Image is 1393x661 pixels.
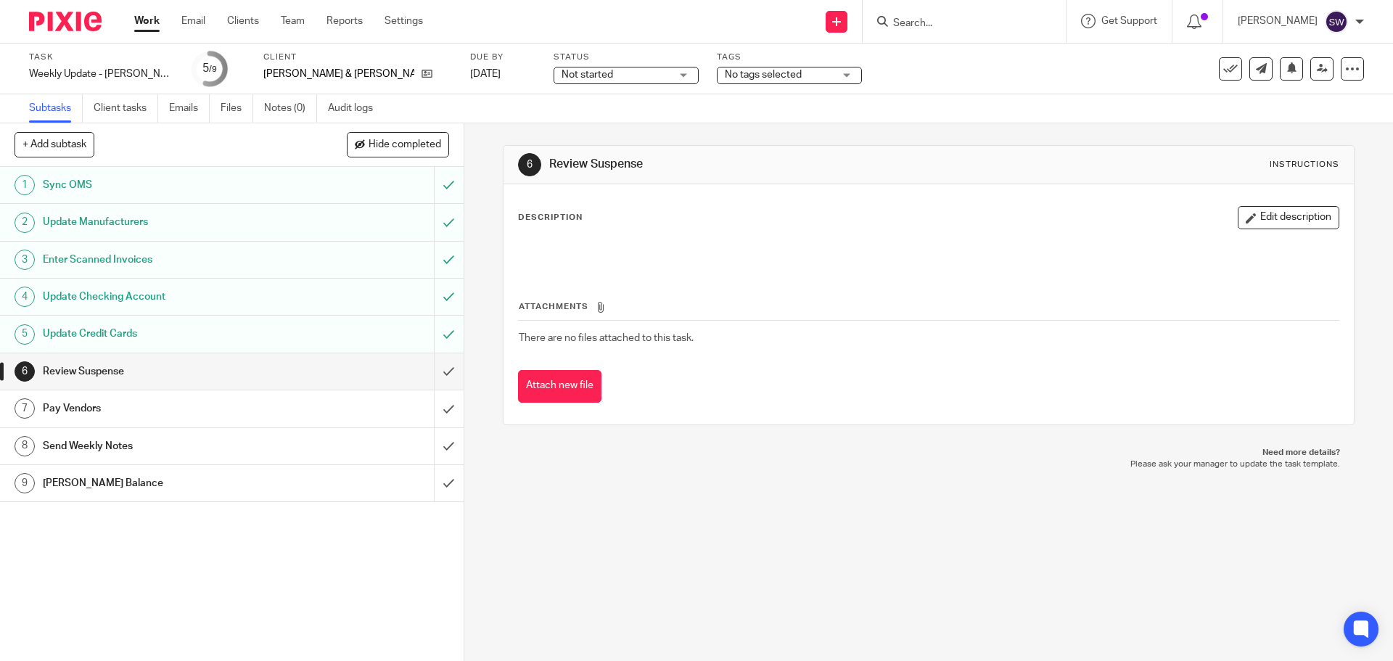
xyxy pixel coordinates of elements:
small: /9 [209,65,217,73]
div: 3 [15,250,35,270]
h1: Update Checking Account [43,286,294,308]
p: Description [518,212,583,223]
h1: Pay Vendors [43,398,294,419]
a: Reports [326,14,363,28]
span: Get Support [1101,16,1157,26]
label: Status [554,52,699,63]
h1: Update Credit Cards [43,323,294,345]
h1: Sync OMS [43,174,294,196]
h1: Update Manufacturers [43,211,294,233]
button: Edit description [1238,206,1339,229]
div: Instructions [1270,159,1339,171]
div: 6 [518,153,541,176]
input: Search [892,17,1022,30]
div: 7 [15,398,35,419]
p: Need more details? [517,447,1339,459]
a: Client tasks [94,94,158,123]
div: 6 [15,361,35,382]
button: + Add subtask [15,132,94,157]
span: [DATE] [470,69,501,79]
h1: Review Suspense [43,361,294,382]
a: Audit logs [328,94,384,123]
p: [PERSON_NAME] & [PERSON_NAME] [263,67,414,81]
div: 4 [15,287,35,307]
a: Notes (0) [264,94,317,123]
div: Weekly Update - [PERSON_NAME] [29,67,174,81]
h1: Review Suspense [549,157,960,172]
label: Client [263,52,452,63]
span: Attachments [519,303,588,311]
div: 5 [15,324,35,345]
a: Files [221,94,253,123]
label: Task [29,52,174,63]
h1: Send Weekly Notes [43,435,294,457]
button: Attach new file [518,370,601,403]
a: Team [281,14,305,28]
img: svg%3E [1325,10,1348,33]
h1: [PERSON_NAME] Balance [43,472,294,494]
a: Clients [227,14,259,28]
span: Not started [562,70,613,80]
label: Due by [470,52,535,63]
label: Tags [717,52,862,63]
div: 2 [15,213,35,233]
span: There are no files attached to this task. [519,333,694,343]
a: Email [181,14,205,28]
div: 8 [15,436,35,456]
div: 1 [15,175,35,195]
img: Pixie [29,12,102,31]
div: 5 [202,60,217,77]
a: Emails [169,94,210,123]
h1: Enter Scanned Invoices [43,249,294,271]
a: Work [134,14,160,28]
a: Settings [385,14,423,28]
p: [PERSON_NAME] [1238,14,1318,28]
span: No tags selected [725,70,802,80]
button: Hide completed [347,132,449,157]
span: Hide completed [369,139,441,151]
p: Please ask your manager to update the task template. [517,459,1339,470]
a: Subtasks [29,94,83,123]
div: Weekly Update - Browning [29,67,174,81]
div: 9 [15,473,35,493]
